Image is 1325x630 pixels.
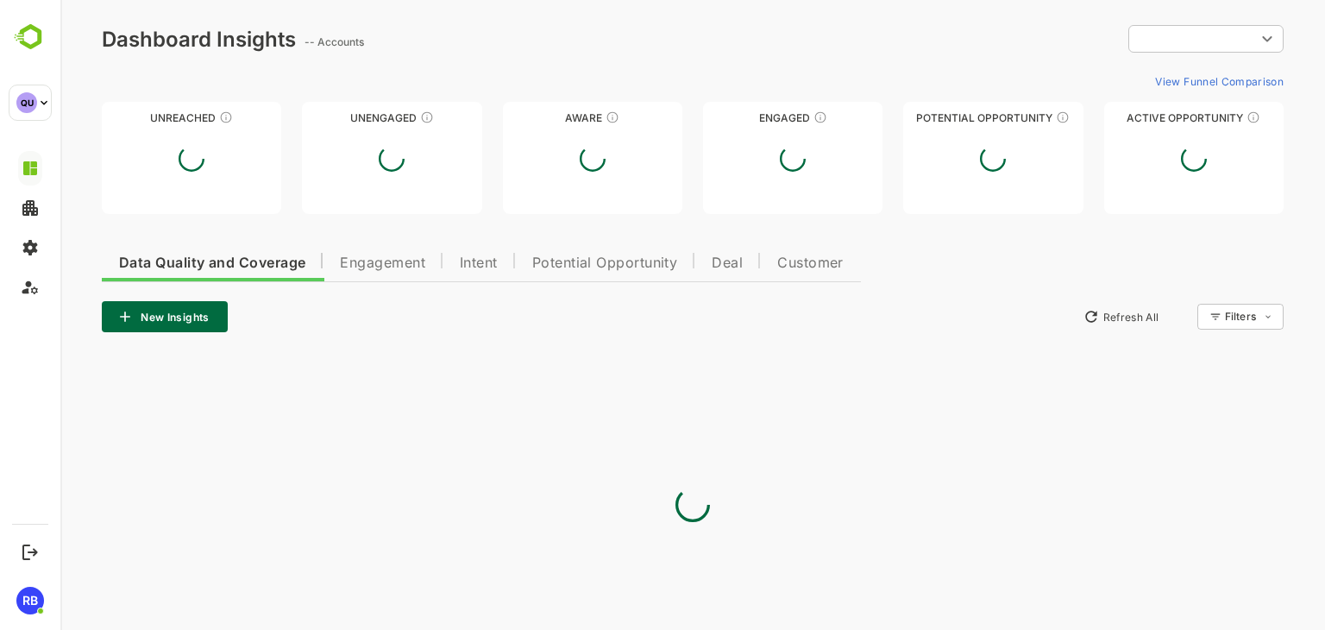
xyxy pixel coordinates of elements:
[41,27,235,52] div: Dashboard Insights
[1163,301,1223,332] div: Filters
[1088,67,1223,95] button: View Funnel Comparison
[159,110,173,124] div: These accounts have not been engaged with for a defined time period
[843,111,1022,124] div: Potential Opportunity
[41,301,167,332] button: New Insights
[717,256,783,270] span: Customer
[18,540,41,564] button: Logout
[545,110,559,124] div: These accounts have just entered the buying cycle and need further nurturing
[995,110,1009,124] div: These accounts are MQAs and can be passed on to Inside Sales
[1015,303,1106,331] button: Refresh All
[242,111,421,124] div: Unengaged
[443,111,622,124] div: Aware
[472,256,618,270] span: Potential Opportunity
[16,587,44,614] div: RB
[643,111,822,124] div: Engaged
[9,21,53,54] img: BambooboxLogoMark.f1c84d78b4c51b1a7b5f700c9845e183.svg
[41,111,221,124] div: Unreached
[753,110,767,124] div: These accounts are warm, further nurturing would qualify them to MQAs
[651,256,682,270] span: Deal
[279,256,365,270] span: Engagement
[399,256,437,270] span: Intent
[1044,111,1223,124] div: Active Opportunity
[360,110,374,124] div: These accounts have not shown enough engagement and need nurturing
[1165,310,1196,323] div: Filters
[16,92,37,113] div: QU
[244,35,309,48] ag: -- Accounts
[59,256,245,270] span: Data Quality and Coverage
[1068,23,1223,54] div: ​
[1186,110,1200,124] div: These accounts have open opportunities which might be at any of the Sales Stages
